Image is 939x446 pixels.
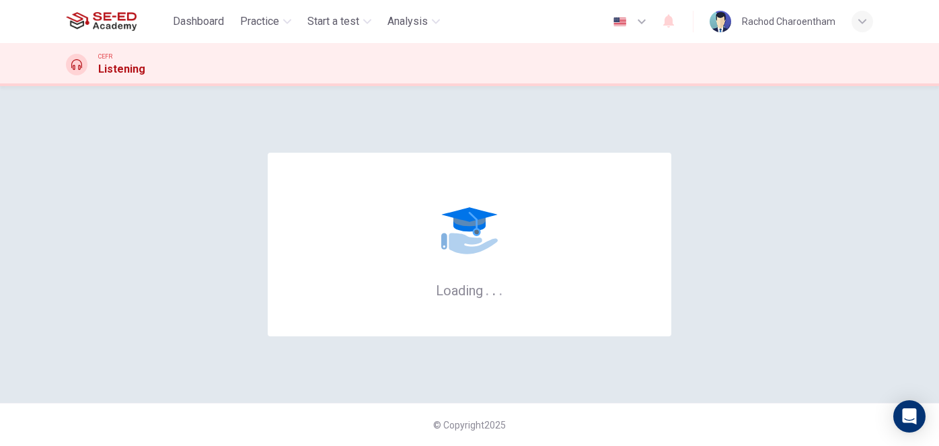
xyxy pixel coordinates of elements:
[66,8,167,35] a: SE-ED Academy logo
[611,17,628,27] img: en
[485,278,490,300] h6: .
[436,281,503,299] h6: Loading
[742,13,835,30] div: Rachod Charoentham
[66,8,137,35] img: SE-ED Academy logo
[307,13,359,30] span: Start a test
[498,278,503,300] h6: .
[167,9,229,34] button: Dashboard
[240,13,279,30] span: Practice
[235,9,297,34] button: Practice
[893,400,926,433] div: Open Intercom Messenger
[382,9,445,34] button: Analysis
[98,52,112,61] span: CEFR
[710,11,731,32] img: Profile picture
[492,278,496,300] h6: .
[173,13,224,30] span: Dashboard
[433,420,506,431] span: © Copyright 2025
[302,9,377,34] button: Start a test
[387,13,428,30] span: Analysis
[98,61,145,77] h1: Listening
